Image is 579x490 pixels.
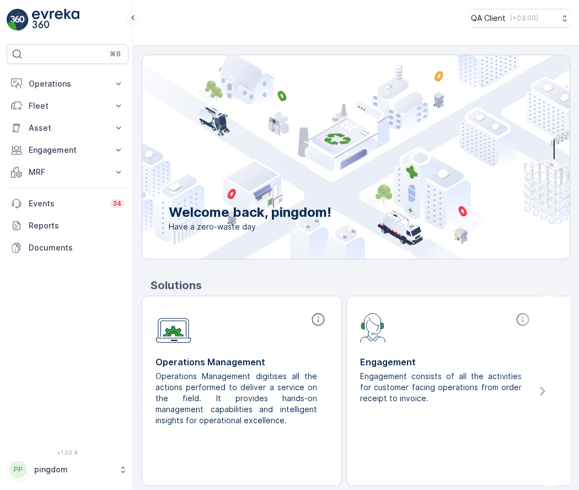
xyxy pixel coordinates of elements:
p: Reports [29,220,124,231]
p: Operations [29,78,106,89]
div: PP [9,461,27,478]
img: module-icon [156,312,191,343]
img: city illustration [93,55,570,259]
button: Asset [7,117,128,139]
p: MRF [29,167,106,178]
p: Asset [29,122,106,134]
a: Reports [7,215,128,237]
a: Documents [7,237,128,259]
img: logo [7,9,29,31]
p: 34 [112,199,122,208]
p: pingdom [34,464,113,475]
p: ⌘B [110,50,121,58]
button: QA Client(+03:00) [471,9,570,28]
p: Engagement [29,145,106,156]
button: Operations [7,73,128,95]
p: Fleet [29,100,106,111]
p: ( +03:00 ) [510,14,538,23]
img: logo_light-DOdMpM7g.png [32,9,79,31]
button: Engagement [7,139,128,161]
p: Engagement consists of all the activities for customer facing operations from order receipt to in... [360,371,524,404]
p: Operations Management digitises all the actions performed to deliver a service on the field. It p... [156,371,319,426]
p: Documents [29,242,124,253]
span: v 1.50.4 [7,449,128,456]
span: Have a zero-waste day [169,221,331,232]
p: Engagement [360,355,533,369]
button: MRF [7,161,128,183]
p: Events [29,198,104,209]
a: Events34 [7,193,128,215]
p: Solutions [151,277,570,294]
button: Fleet [7,95,128,117]
p: Welcome back, pingdom! [169,204,331,221]
button: PPpingdom [7,458,128,481]
p: Operations Management [156,355,328,369]
p: QA Client [471,13,506,24]
img: module-icon [360,312,386,343]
